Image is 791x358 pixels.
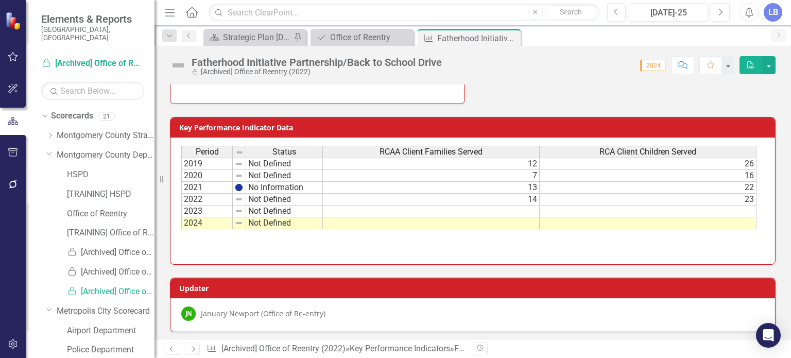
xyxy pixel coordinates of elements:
img: ClearPoint Strategy [5,11,23,29]
td: 2019 [181,158,233,170]
a: [Archived] Office of Reentry (2024) [67,247,154,259]
td: 16 [540,170,756,182]
td: Not Defined [246,158,323,170]
div: Office of Reentry [330,31,411,44]
a: Montgomery County Strategic Plan [57,130,154,142]
img: +X8YwlOHdUyWiLOYROMXw+NxKhq9v7xPsnBDlABjgFJD+LyxvwcAtqszAxiXE8P65GgMDAwODoOQthh8fnzF8enGd4eXN3dTv... [235,183,243,192]
h3: Key Performance Indicator Data [179,124,770,131]
a: Scorecards [51,110,93,122]
span: Status [272,147,296,157]
td: Not Defined [246,206,323,217]
td: 26 [540,158,756,170]
img: 8DAGhfEEPCf229AAAAAElFTkSuQmCC [235,160,243,168]
div: 21 [98,112,115,121]
td: 2021 [181,182,233,194]
a: Key Performance Indicators [350,344,450,353]
td: Not Defined [246,170,323,182]
td: Not Defined [246,194,323,206]
img: 8DAGhfEEPCf229AAAAAElFTkSuQmCC [235,148,244,157]
td: 2024 [181,217,233,229]
span: Search [560,8,582,16]
span: RCAA Client Families Served [380,147,483,157]
a: [Archived] Office of Reentry (2023) [67,266,154,278]
div: Fatherhood Initiative Partnership/Back to School Drive [437,32,518,45]
div: Strategic Plan [DATE]-[DATE] [223,31,291,44]
a: Airport Department [67,325,154,337]
div: January Newport (Office of Re-entry) [201,309,325,319]
a: Office of Reentry [67,208,154,220]
input: Search ClearPoint... [209,4,599,22]
div: Fatherhood Initiative Partnership/Back to School Drive [192,57,442,68]
a: Metropolis City Scorecard [57,305,154,317]
a: [Archived] Office of Reentry (2022) [67,286,154,298]
a: [TRAINING] HSPD [67,189,154,200]
button: Search [545,5,597,20]
a: Office of Reentry [313,31,411,44]
div: JN [181,306,196,321]
div: » » [207,343,465,355]
span: RCA Client Children Served [599,147,696,157]
a: [Archived] Office of Reentry (2022) [41,58,144,70]
div: [Archived] Office of Reentry (2022) [192,68,442,76]
span: Elements & Reports [41,13,144,25]
td: Not Defined [246,217,323,229]
img: 8DAGhfEEPCf229AAAAAElFTkSuQmCC [235,219,243,227]
div: Fatherhood Initiative Partnership/Back to School Drive [454,344,651,353]
img: 8DAGhfEEPCf229AAAAAElFTkSuQmCC [235,207,243,215]
td: 7 [323,170,540,182]
td: 13 [323,182,540,194]
a: HSPD [67,169,154,181]
a: [Archived] Office of Reentry (2022) [221,344,346,353]
td: 2020 [181,170,233,182]
td: 2022 [181,194,233,206]
h3: Updater [179,284,770,292]
a: Strategic Plan [DATE]-[DATE] [206,31,291,44]
input: Search Below... [41,82,144,100]
img: Not Defined [170,57,186,74]
div: Open Intercom Messenger [756,323,781,348]
img: 8DAGhfEEPCf229AAAAAElFTkSuQmCC [235,195,243,203]
a: Montgomery County Departments [57,149,154,161]
span: 2024 [640,60,665,71]
button: [DATE]-25 [629,3,708,22]
td: 14 [323,194,540,206]
td: 12 [323,158,540,170]
button: LB [764,3,782,22]
a: [TRAINING] Office of Reentry [67,227,154,239]
td: 2023 [181,206,233,217]
td: No Information [246,182,323,194]
td: 22 [540,182,756,194]
small: [GEOGRAPHIC_DATA], [GEOGRAPHIC_DATA] [41,25,144,42]
a: Police Department [67,344,154,356]
div: [DATE]-25 [632,7,704,19]
img: 8DAGhfEEPCf229AAAAAElFTkSuQmCC [235,172,243,180]
td: 23 [540,194,756,206]
span: Period [196,147,219,157]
